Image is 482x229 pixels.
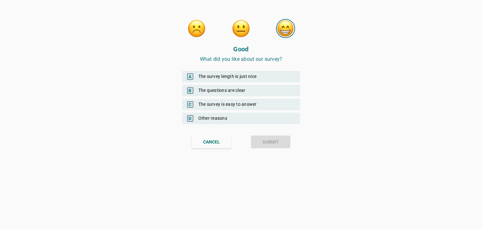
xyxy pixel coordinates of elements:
span: C [187,101,193,108]
span: What did you like about our survey? [200,56,282,62]
strong: Good [234,45,249,53]
span: D [187,115,193,122]
span: B [187,87,193,94]
span: A [187,73,193,80]
div: The questions are clear [182,85,300,96]
div: The survey length is just nice [182,71,300,82]
div: Other reasons [182,113,300,124]
div: CANCEL [203,139,220,145]
div: The survey is easy to answer [182,99,300,110]
button: CANCEL [192,136,231,148]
